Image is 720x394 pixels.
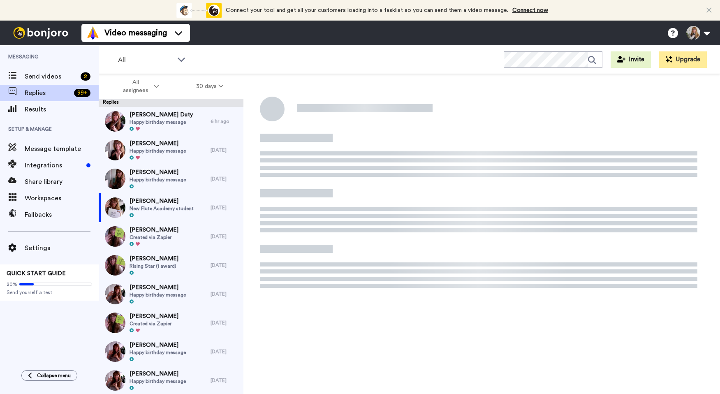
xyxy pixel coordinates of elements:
a: [PERSON_NAME] DutyHappy birthday message6 hr ago [99,107,243,136]
span: Created via Zapier [130,234,178,241]
span: QUICK START GUIDE [7,271,66,276]
span: Connect your tool and get all your customers loading into a tasklist so you can send them a video... [226,7,508,13]
span: Happy birthday message [130,119,193,125]
img: 7d4c32f4-e1b7-44dd-a87c-bcefbb1049fe-thumb.jpg [105,313,125,333]
img: 906323a2-391d-4cee-9179-3f4003c8a3df-thumb.jpg [105,370,125,391]
a: [PERSON_NAME]Happy birthday message[DATE] [99,136,243,165]
span: Results [25,104,99,114]
span: Workspaces [25,193,99,203]
span: Video messaging [104,27,167,39]
div: 6 hr ago [211,118,239,125]
button: Upgrade [659,51,707,68]
span: Integrations [25,160,83,170]
a: [PERSON_NAME]Happy birthday message[DATE] [99,165,243,193]
img: f61917d3-81c0-4db7-b211-eef016ce1301-thumb.jpg [105,111,125,132]
span: Message template [25,144,99,154]
a: [PERSON_NAME]Created via Zapier[DATE] [99,222,243,251]
div: [DATE] [211,348,239,355]
a: [PERSON_NAME]Rising Star (1 award)[DATE] [99,251,243,280]
div: [DATE] [211,233,239,240]
span: [PERSON_NAME] [130,139,186,148]
img: d0a94d39-7c2e-49c6-b85e-113a4394de30-thumb.jpg [105,169,125,189]
div: [DATE] [211,320,239,326]
img: dd04f1eb-31c4-4c44-aaeb-d627b3ca49cf-thumb.jpg [105,140,125,160]
span: New Flute Academy student [130,205,194,212]
button: 30 days [178,79,242,94]
span: [PERSON_NAME] [130,370,186,378]
span: [PERSON_NAME] [130,312,178,320]
img: 8e6ab975-cfa6-4dfe-be04-868420e19862-thumb.jpg [105,341,125,362]
span: Share library [25,177,99,187]
span: Rising Star (1 award) [130,263,178,269]
a: Connect now [512,7,548,13]
span: [PERSON_NAME] [130,283,186,292]
a: [PERSON_NAME]Happy birthday message[DATE] [99,337,243,366]
div: [DATE] [211,147,239,153]
span: Send videos [25,72,77,81]
span: [PERSON_NAME] [130,168,186,176]
span: [PERSON_NAME] Duty [130,111,193,119]
a: [PERSON_NAME]Created via Zapier[DATE] [99,308,243,337]
span: [PERSON_NAME] [130,341,186,349]
span: All [118,55,173,65]
div: [DATE] [211,291,239,297]
div: [DATE] [211,262,239,269]
span: Happy birthday message [130,292,186,298]
img: vm-color.svg [86,26,100,39]
button: Collapse menu [21,370,77,381]
span: Replies [25,88,71,98]
span: [PERSON_NAME] [130,226,178,234]
img: a49ccfc6-abd5-4e4d-a9bc-16ba2eb5ebcf-thumb.jpg [105,255,125,276]
span: Created via Zapier [130,320,178,327]
div: [DATE] [211,204,239,211]
span: Collapse menu [37,372,71,379]
span: [PERSON_NAME] [130,197,194,205]
div: 99 + [74,89,90,97]
div: Replies [99,99,243,107]
span: 20% [7,281,17,287]
span: Settings [25,243,99,253]
span: Happy birthday message [130,378,186,385]
img: edb8e3bc-1929-409a-8907-08c231ccc226-thumb.jpg [105,197,125,218]
a: [PERSON_NAME]New Flute Academy student[DATE] [99,193,243,222]
span: Happy birthday message [130,176,186,183]
span: All assignees [119,78,152,95]
a: [PERSON_NAME]Happy birthday message[DATE] [99,280,243,308]
div: [DATE] [211,377,239,384]
span: Send yourself a test [7,289,92,296]
div: [DATE] [211,176,239,182]
div: animation [176,3,222,18]
button: Invite [611,51,651,68]
span: Happy birthday message [130,349,186,356]
img: fb84b529-9c59-4cab-8307-e95ab89c0d27-thumb.jpg [105,284,125,304]
div: 2 [81,72,90,81]
span: Fallbacks [25,210,99,220]
img: 150f7849-44cb-437c-bd2a-d3282a612fd6-thumb.jpg [105,226,125,247]
span: Happy birthday message [130,148,186,154]
span: [PERSON_NAME] [130,255,178,263]
img: bj-logo-header-white.svg [10,27,72,39]
button: All assignees [100,75,178,98]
